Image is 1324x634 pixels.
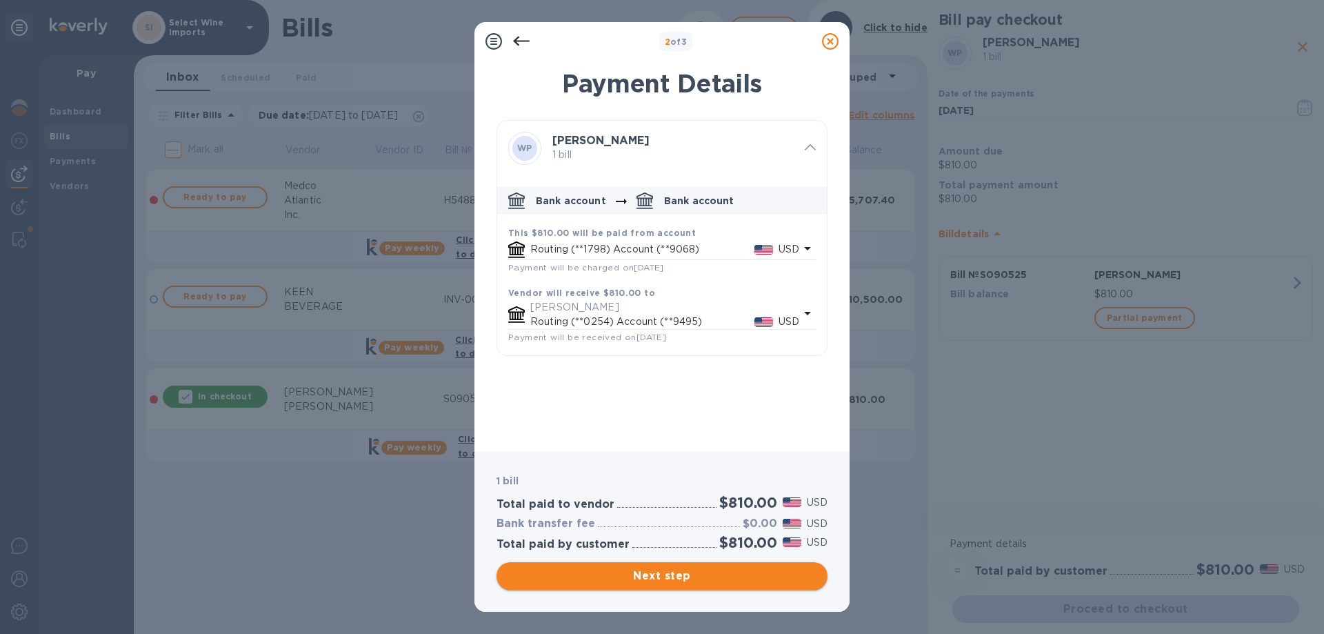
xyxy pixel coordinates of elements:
[530,315,754,329] p: Routing (**0254) Account (**9495)
[743,517,777,531] h3: $0.00
[496,69,827,98] h1: Payment Details
[783,519,801,528] img: USD
[665,37,688,47] b: of 3
[530,242,754,257] p: Routing (**1798) Account (**9068)
[783,537,801,547] img: USD
[508,288,655,298] b: Vendor will receive $810.00 to
[497,121,827,176] div: WP[PERSON_NAME] 1 bill
[807,495,827,510] p: USD
[552,134,650,147] b: [PERSON_NAME]
[783,497,801,507] img: USD
[552,148,794,162] p: 1 bill
[496,517,595,531] h3: Bank transfer fee
[807,517,827,531] p: USD
[719,534,777,551] h2: $810.00
[779,242,799,257] p: USD
[508,228,696,238] b: This $810.00 will be paid from account
[517,143,532,153] b: WP
[754,245,773,255] img: USD
[779,315,799,329] p: USD
[664,194,734,208] p: Bank account
[530,300,799,315] p: [PERSON_NAME]
[719,494,777,511] h2: $810.00
[496,475,519,486] b: 1 bill
[807,535,827,550] p: USD
[665,37,670,47] span: 2
[508,332,666,342] span: Payment will be received on [DATE]
[754,317,773,327] img: USD
[496,538,630,551] h3: Total paid by customer
[508,262,664,273] span: Payment will be charged on [DATE]
[497,181,827,355] div: default-method
[536,194,606,208] p: Bank account
[508,568,816,584] span: Next step
[496,562,827,590] button: Next step
[496,498,614,511] h3: Total paid to vendor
